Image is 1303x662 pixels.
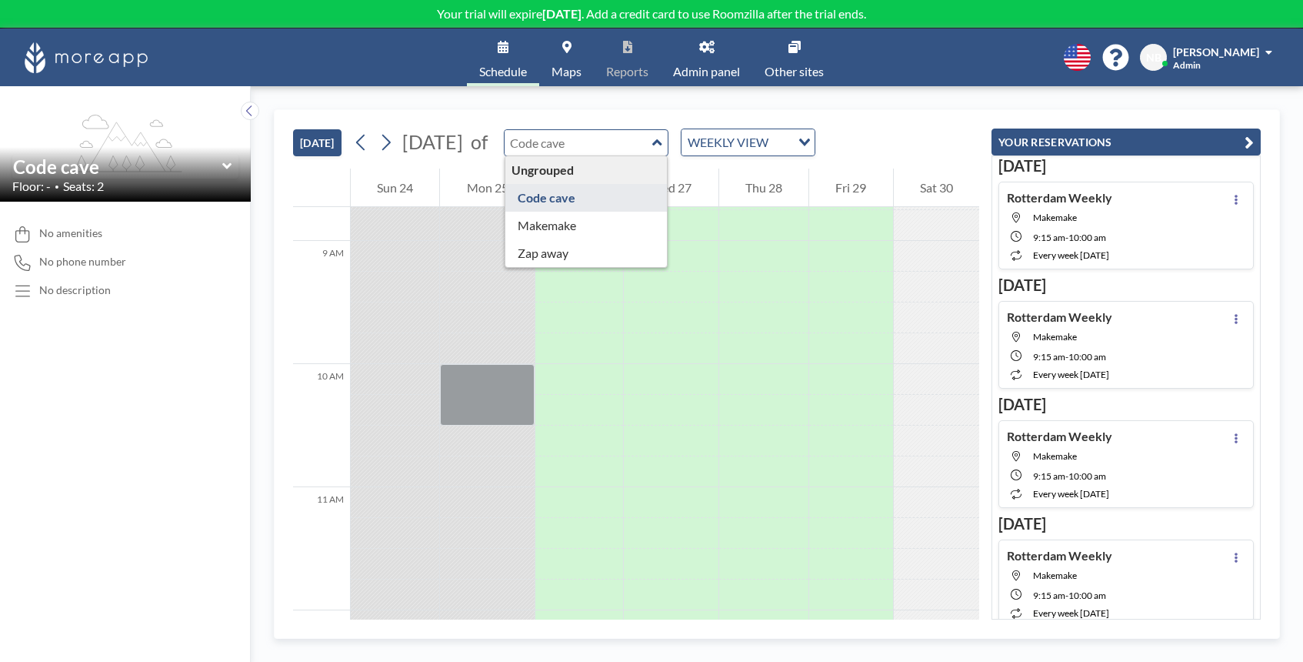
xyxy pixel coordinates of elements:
span: • [55,182,59,192]
span: 10:00 AM [1068,232,1106,243]
div: Sat 30 [894,169,979,207]
h4: Rotterdam Weekly [1007,309,1112,325]
span: - [1065,590,1068,601]
div: Wed 27 [624,169,718,207]
button: YOUR RESERVATIONS [991,129,1261,155]
span: [PERSON_NAME] [1173,45,1259,59]
a: Reports [594,28,661,86]
span: 9:15 AM [1033,590,1065,601]
span: Makemake [1033,212,1077,223]
span: every week [DATE] [1033,369,1109,380]
input: Search for option [773,132,789,152]
span: - [1065,351,1068,363]
span: Other sites [765,65,824,78]
h3: [DATE] [998,395,1254,414]
div: Makemake [505,212,668,239]
span: Makemake [1033,450,1077,462]
div: Ungrouped [505,156,668,184]
span: - [1065,232,1068,243]
div: Zap away [505,239,668,267]
a: Maps [539,28,594,86]
div: 11 AM [293,487,350,610]
div: No description [39,283,111,297]
span: NB [1146,51,1161,65]
span: 10:00 AM [1068,470,1106,482]
span: Maps [552,65,582,78]
span: Schedule [479,65,527,78]
span: - [1065,470,1068,482]
input: Code cave [505,130,652,155]
div: Search for option [681,129,815,155]
a: Schedule [467,28,539,86]
span: of [471,130,488,154]
h4: Rotterdam Weekly [1007,190,1112,206]
span: 9:15 AM [1033,351,1065,363]
span: every week [DATE] [1033,607,1109,619]
div: Sun 24 [351,169,439,207]
div: Mon 25 [440,169,534,207]
h3: [DATE] [998,276,1254,295]
span: Floor: - [12,179,51,194]
div: Fri 29 [809,169,892,207]
span: 9:15 AM [1033,232,1065,243]
span: Seats: 2 [63,179,104,194]
span: 9:15 AM [1033,470,1065,482]
h4: Rotterdam Weekly [1007,429,1112,444]
button: [DATE] [293,129,342,156]
a: Admin panel [661,28,752,86]
div: Code cave [505,184,668,212]
span: No phone number [39,255,126,269]
span: 10:00 AM [1068,351,1106,363]
h4: Rotterdam Weekly [1007,548,1112,563]
span: Reports [606,65,648,78]
span: every week [DATE] [1033,249,1109,261]
span: No amenities [39,226,102,240]
span: Admin [1173,59,1201,71]
input: Code cave [13,155,222,178]
span: Admin panel [673,65,740,78]
img: organization-logo [25,42,148,73]
span: WEEKLY VIEW [685,132,771,152]
span: 10:00 AM [1068,590,1106,601]
span: every week [DATE] [1033,488,1109,500]
a: Other sites [752,28,836,86]
b: [DATE] [542,6,582,21]
h3: [DATE] [998,156,1254,176]
h3: [DATE] [998,514,1254,533]
div: 10 AM [293,364,350,487]
span: [DATE] [402,130,463,153]
span: Makemake [1033,331,1077,343]
div: Thu 28 [719,169,808,207]
div: 9 AM [293,241,350,364]
span: Makemake [1033,570,1077,581]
